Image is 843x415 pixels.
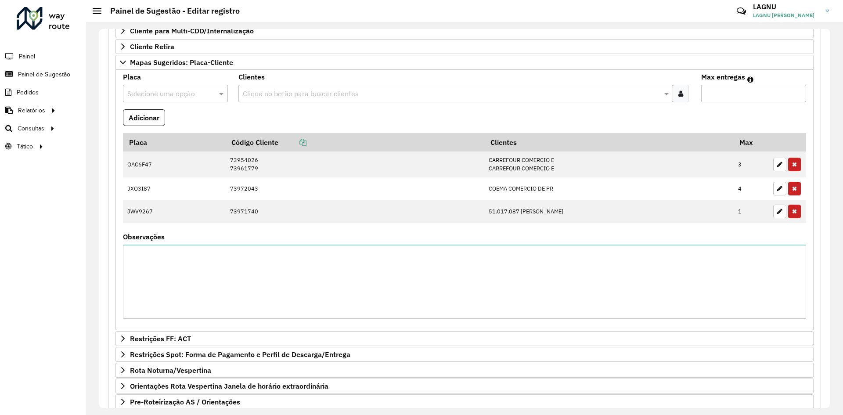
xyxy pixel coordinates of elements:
[115,331,814,346] a: Restrições FF: ACT
[123,231,165,242] label: Observações
[225,152,484,177] td: 73954026 73961779
[130,398,240,405] span: Pre-Roteirização AS / Orientações
[18,70,70,79] span: Painel de Sugestão
[225,200,484,223] td: 73971740
[753,3,819,11] h3: LAGNU
[115,23,814,38] a: Cliente para Multi-CDD/Internalização
[238,72,265,82] label: Clientes
[115,70,814,331] div: Mapas Sugeridos: Placa-Cliente
[732,2,751,21] a: Contato Rápido
[115,55,814,70] a: Mapas Sugeridos: Placa-Cliente
[130,59,233,66] span: Mapas Sugeridos: Placa-Cliente
[123,72,141,82] label: Placa
[734,200,769,223] td: 1
[278,138,306,147] a: Copiar
[130,335,191,342] span: Restrições FF: ACT
[18,106,45,115] span: Relatórios
[115,379,814,393] a: Orientações Rota Vespertina Janela de horário extraordinária
[130,351,350,358] span: Restrições Spot: Forma de Pagamento e Perfil de Descarga/Entrega
[123,177,225,200] td: JXO3I87
[484,152,734,177] td: CARREFOUR COMERCIO E CARREFOUR COMERCIO E
[701,72,745,82] label: Max entregas
[130,367,211,374] span: Rota Noturna/Vespertina
[734,133,769,152] th: Max
[130,43,174,50] span: Cliente Retira
[734,152,769,177] td: 3
[115,363,814,378] a: Rota Noturna/Vespertina
[17,142,33,151] span: Tático
[130,383,328,390] span: Orientações Rota Vespertina Janela de horário extraordinária
[225,133,484,152] th: Código Cliente
[17,88,39,97] span: Pedidos
[19,52,35,61] span: Painel
[115,39,814,54] a: Cliente Retira
[123,152,225,177] td: OAC6F47
[130,27,254,34] span: Cliente para Multi-CDD/Internalização
[123,109,165,126] button: Adicionar
[115,394,814,409] a: Pre-Roteirização AS / Orientações
[753,11,819,19] span: LAGNU [PERSON_NAME]
[734,177,769,200] td: 4
[101,6,240,16] h2: Painel de Sugestão - Editar registro
[123,133,225,152] th: Placa
[747,76,753,83] em: Máximo de clientes que serão colocados na mesma rota com os clientes informados
[484,133,734,152] th: Clientes
[115,347,814,362] a: Restrições Spot: Forma de Pagamento e Perfil de Descarga/Entrega
[123,200,225,223] td: JWV9267
[484,200,734,223] td: 51.017.087 [PERSON_NAME]
[484,177,734,200] td: COEMA COMERCIO DE PR
[225,177,484,200] td: 73972043
[18,124,44,133] span: Consultas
